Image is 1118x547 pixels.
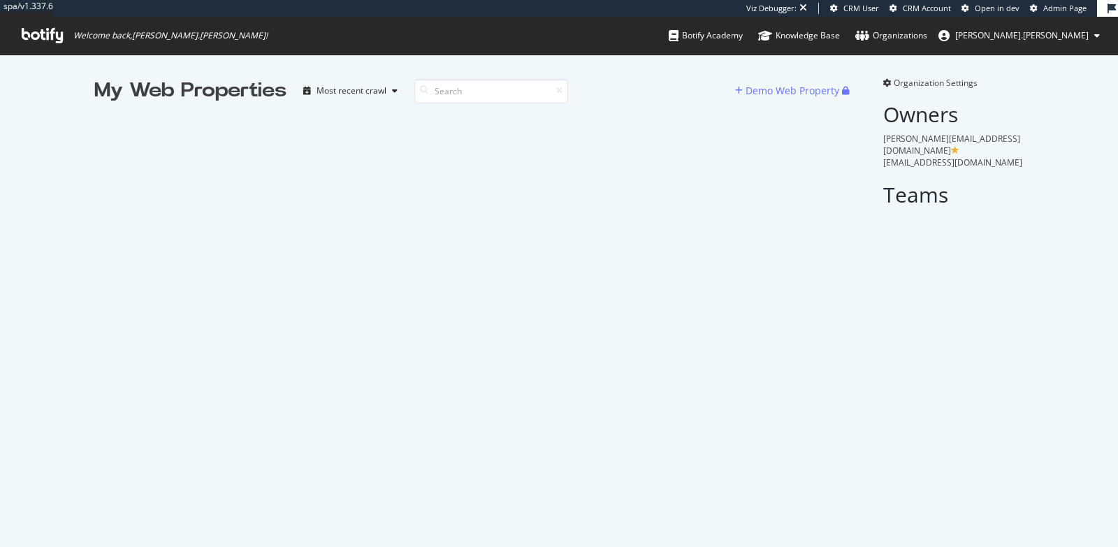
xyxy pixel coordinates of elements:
div: Demo Web Property [746,84,839,98]
button: Demo Web Property [735,80,842,102]
span: Welcome back, [PERSON_NAME].[PERSON_NAME] ! [73,30,268,41]
a: CRM User [830,3,879,14]
span: [EMAIL_ADDRESS][DOMAIN_NAME] [883,156,1022,168]
span: CRM User [843,3,879,13]
button: Most recent crawl [298,80,403,102]
a: Open in dev [961,3,1019,14]
h2: Teams [883,183,1024,206]
a: Knowledge Base [758,17,840,54]
h2: Owners [883,103,1024,126]
div: Knowledge Base [758,29,840,43]
span: CRM Account [903,3,951,13]
a: Admin Page [1030,3,1087,14]
span: Organization Settings [894,77,978,89]
span: Admin Page [1043,3,1087,13]
div: Organizations [855,29,927,43]
div: Most recent crawl [317,87,386,95]
a: CRM Account [890,3,951,14]
div: My Web Properties [94,77,286,105]
span: emma.mcgillis [955,29,1089,41]
div: Viz Debugger: [746,3,797,14]
span: Open in dev [975,3,1019,13]
input: Search [414,79,568,103]
a: Demo Web Property [735,85,842,96]
div: Botify Academy [669,29,743,43]
span: [PERSON_NAME][EMAIL_ADDRESS][DOMAIN_NAME] [883,133,1020,156]
a: Botify Academy [669,17,743,54]
button: [PERSON_NAME].[PERSON_NAME] [927,24,1111,47]
a: Organizations [855,17,927,54]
